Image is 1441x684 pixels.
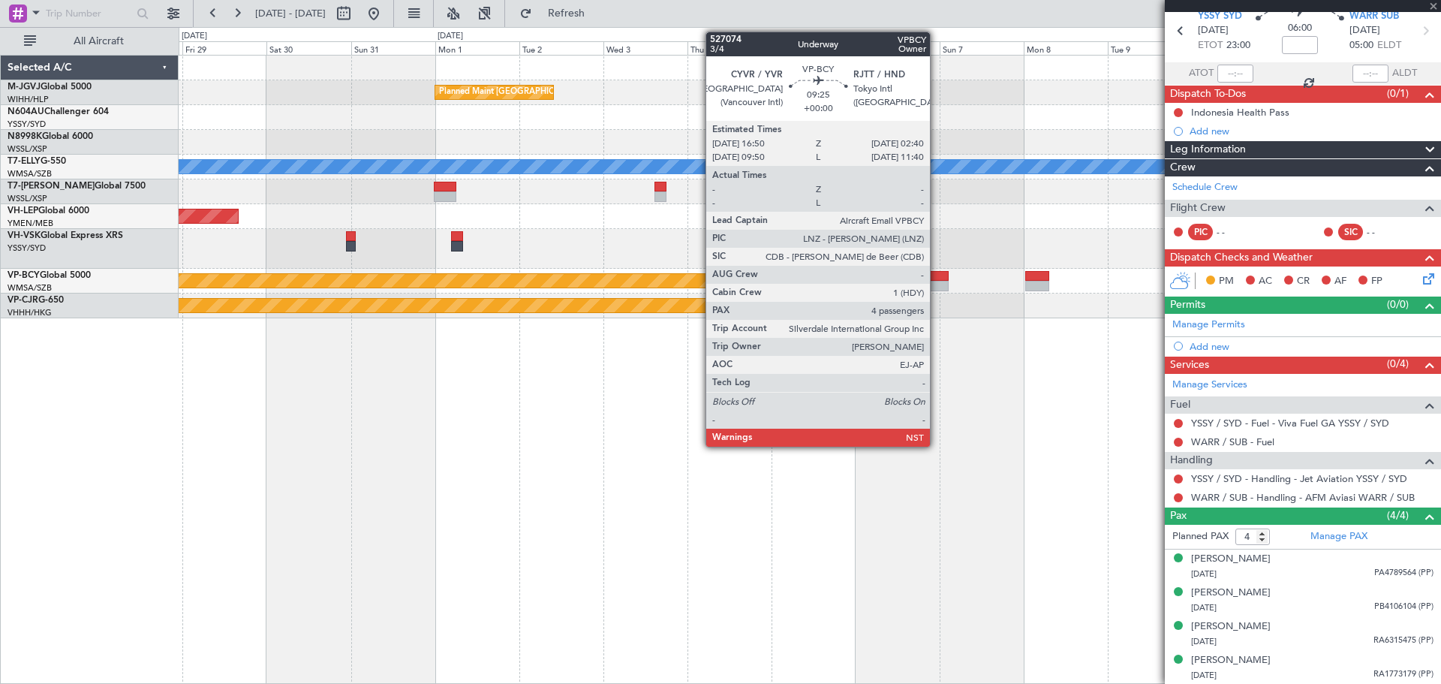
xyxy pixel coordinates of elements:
span: M-JGVJ [8,83,41,92]
div: Sat 30 [266,41,350,55]
div: Add new [1190,125,1433,137]
div: Planned Maint [GEOGRAPHIC_DATA] (Seletar) [439,81,615,104]
span: WARR SUB [1349,9,1399,24]
div: [PERSON_NAME] [1191,653,1271,668]
a: VH-VSKGlobal Express XRS [8,231,123,240]
a: WSSL/XSP [8,193,47,204]
a: WARR / SUB - Handling - AFM Aviasi WARR / SUB [1191,491,1415,504]
div: - - [1217,225,1250,239]
span: (0/1) [1387,86,1409,101]
span: RA6315475 (PP) [1373,634,1433,647]
div: Tue 9 [1108,41,1192,55]
span: Refresh [535,8,598,19]
a: WMSA/SZB [8,168,52,179]
div: Sun 31 [351,41,435,55]
span: N8998K [8,132,42,141]
span: Fuel [1170,396,1190,414]
span: N604AU [8,107,44,116]
a: YSSY / SYD - Handling - Jet Aviation YSSY / SYD [1191,472,1407,485]
span: All Aircraft [39,36,158,47]
span: ELDT [1377,38,1401,53]
span: PA4789564 (PP) [1374,567,1433,580]
span: AF [1334,274,1346,289]
button: All Aircraft [17,29,163,53]
span: Permits [1170,297,1205,314]
a: Schedule Crew [1172,180,1238,195]
div: Mon 1 [435,41,519,55]
div: [DATE] [182,30,207,43]
span: VH-VSK [8,231,41,240]
input: Trip Number [46,2,132,25]
div: [DATE] [438,30,463,43]
span: AC [1259,274,1272,289]
span: VP-BCY [8,271,40,280]
span: [DATE] - [DATE] [255,7,326,20]
div: Thu 4 [687,41,772,55]
span: [DATE] [1191,602,1217,613]
div: Sat 6 [856,41,940,55]
div: PIC [1188,224,1213,240]
a: VHHH/HKG [8,307,52,318]
a: YMEN/MEB [8,218,53,229]
a: YSSY/SYD [8,119,46,130]
span: Leg Information [1170,141,1246,158]
a: WARR / SUB - Fuel [1191,435,1274,448]
a: VP-BCYGlobal 5000 [8,271,91,280]
span: Services [1170,357,1209,374]
span: Flight Crew [1170,200,1226,217]
label: Planned PAX [1172,529,1229,544]
span: RA1773179 (PP) [1373,668,1433,681]
span: FP [1371,274,1382,289]
div: [PERSON_NAME] [1191,619,1271,634]
span: 23:00 [1226,38,1250,53]
a: YSSY/SYD [8,243,46,254]
a: Manage Permits [1172,318,1245,333]
span: 05:00 [1349,38,1373,53]
a: T7-[PERSON_NAME]Global 7500 [8,182,146,191]
a: Manage Services [1172,378,1247,393]
a: T7-ELLYG-550 [8,157,66,166]
div: Tue 2 [519,41,603,55]
a: VP-CJRG-650 [8,296,64,305]
span: Crew [1170,159,1196,176]
span: Handling [1170,452,1213,469]
span: YSSY SYD [1198,9,1242,24]
span: ETOT [1198,38,1223,53]
span: ALDT [1392,66,1417,81]
span: [DATE] [1198,23,1229,38]
span: Dispatch To-Dos [1170,86,1246,103]
a: WIHH/HLP [8,94,49,105]
span: PM [1219,274,1234,289]
a: N604AUChallenger 604 [8,107,109,116]
div: [PERSON_NAME] [1191,586,1271,601]
a: YSSY / SYD - Fuel - Viva Fuel GA YSSY / SYD [1191,417,1389,429]
div: Sun 7 [940,41,1024,55]
a: N8998KGlobal 6000 [8,132,93,141]
span: (4/4) [1387,508,1409,523]
a: M-JGVJGlobal 5000 [8,83,92,92]
span: T7-ELLY [8,157,41,166]
span: VP-CJR [8,296,38,305]
a: WMSA/SZB [8,282,52,294]
span: PB4106104 (PP) [1374,601,1433,613]
div: Fri 29 [182,41,266,55]
span: (0/0) [1387,297,1409,312]
span: Pax [1170,508,1187,525]
span: 06:00 [1288,21,1312,36]
button: Refresh [513,2,603,26]
span: CR [1297,274,1310,289]
div: Add new [1190,340,1433,353]
div: [PERSON_NAME] [1191,552,1271,567]
span: T7-[PERSON_NAME] [8,182,95,191]
span: Dispatch Checks and Weather [1170,249,1313,267]
a: VH-LEPGlobal 6000 [8,206,89,215]
div: Indonesia Health Pass [1191,106,1289,119]
a: Manage PAX [1310,529,1367,544]
span: [DATE] [1191,670,1217,681]
div: Wed 3 [603,41,687,55]
a: WSSL/XSP [8,143,47,155]
span: (0/4) [1387,356,1409,372]
div: SIC [1338,224,1363,240]
span: VH-LEP [8,206,38,215]
span: [DATE] [1349,23,1380,38]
